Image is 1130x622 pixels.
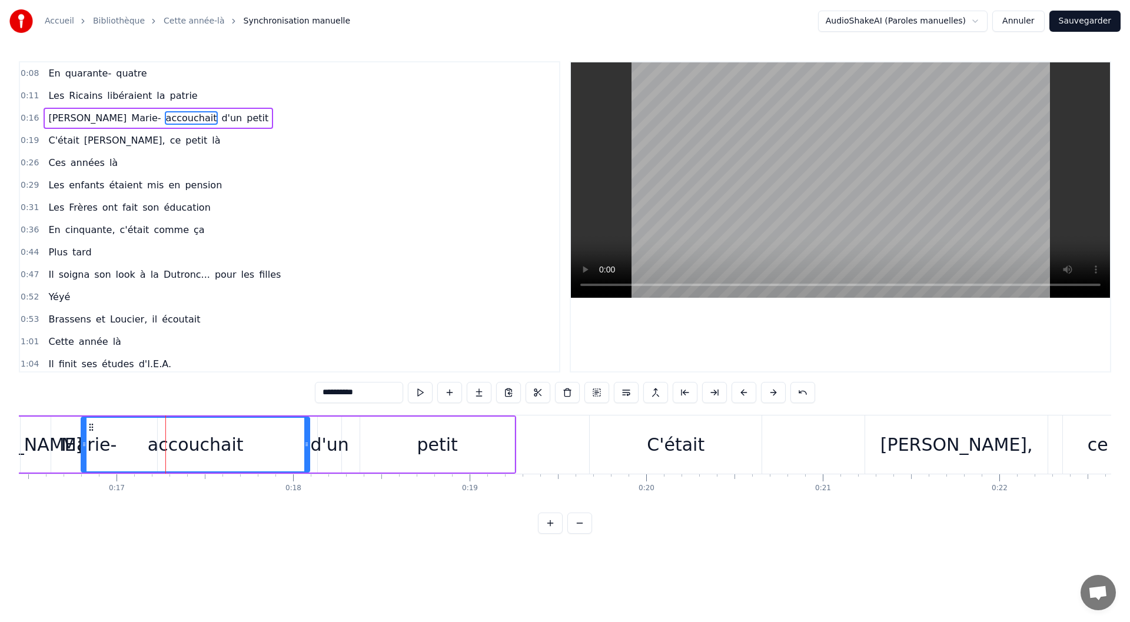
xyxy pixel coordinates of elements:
div: 0:18 [285,484,301,493]
span: 0:36 [21,224,39,236]
span: Cette [47,335,75,348]
span: cinquante, [64,223,117,237]
span: comme [152,223,190,237]
span: 1:01 [21,336,39,348]
span: libéraient [106,89,153,102]
span: 0:29 [21,179,39,191]
span: pension [184,178,223,192]
nav: breadcrumb [45,15,350,27]
span: les [240,268,256,281]
button: Sauvegarder [1049,11,1121,32]
span: Ricains [68,89,104,102]
span: années [69,156,106,169]
div: 0:22 [992,484,1008,493]
a: Accueil [45,15,74,27]
div: 0:20 [639,484,654,493]
span: 1:04 [21,358,39,370]
span: ça [192,223,206,237]
span: 0:16 [21,112,39,124]
span: Il [47,357,55,371]
span: Frères [68,201,99,214]
span: 0:19 [21,135,39,147]
span: étaient [108,178,144,192]
span: Marie- [130,111,162,125]
span: la [149,268,160,281]
span: petit [245,111,270,125]
span: Ces [47,156,67,169]
span: Brassens [47,312,92,326]
div: C'était [647,431,704,458]
span: mis [146,178,165,192]
span: il [151,312,158,326]
span: 0:11 [21,90,39,102]
span: 0:44 [21,247,39,258]
button: Annuler [992,11,1044,32]
span: petit [184,134,208,147]
span: C'était [47,134,80,147]
div: 0:19 [462,484,478,493]
a: Bibliothèque [93,15,145,27]
span: filles [258,268,282,281]
span: tard [71,245,93,259]
div: petit [417,431,458,458]
span: pour [214,268,238,281]
span: études [101,357,135,371]
span: soigna [58,268,91,281]
span: enfants [68,178,105,192]
div: d'un [311,431,349,458]
span: d'I.E.A. [138,357,172,371]
span: accouchait [165,111,218,125]
div: [PERSON_NAME], [880,431,1033,458]
span: Les [47,89,65,102]
span: année [78,335,109,348]
span: quatre [115,66,148,80]
span: Il [47,268,55,281]
span: éducation [162,201,211,214]
span: 0:52 [21,291,39,303]
span: la [155,89,166,102]
span: là [108,156,119,169]
span: 0:53 [21,314,39,325]
span: là [211,134,221,147]
span: c'était [119,223,151,237]
span: Les [47,201,65,214]
span: son [93,268,112,281]
span: finit [58,357,78,371]
span: son [141,201,160,214]
span: là [112,335,122,348]
span: d'un [220,111,243,125]
span: 0:31 [21,202,39,214]
div: ce [1088,431,1108,458]
span: Loucier, [109,312,148,326]
span: ses [81,357,99,371]
span: ce [169,134,182,147]
span: fait [121,201,139,214]
span: En [47,223,61,237]
a: Ouvrir le chat [1081,575,1116,610]
span: en [167,178,181,192]
span: 0:08 [21,68,39,79]
span: à [139,268,147,281]
span: look [115,268,137,281]
div: accouchait [148,431,244,458]
span: écoutait [161,312,201,326]
span: Synchronisation manuelle [244,15,351,27]
span: 0:26 [21,157,39,169]
div: Marie- [61,431,117,458]
span: [PERSON_NAME] [47,111,128,125]
div: 0:17 [109,484,125,493]
span: Dutronc... [162,268,211,281]
span: quarante- [64,66,113,80]
span: ont [101,201,119,214]
span: [PERSON_NAME], [83,134,167,147]
span: En [47,66,61,80]
span: et [95,312,107,326]
span: Yéyé [47,290,71,304]
span: patrie [169,89,199,102]
a: Cette année-là [164,15,225,27]
img: youka [9,9,33,33]
span: 0:47 [21,269,39,281]
div: 0:21 [815,484,831,493]
span: Les [47,178,65,192]
span: Plus [47,245,69,259]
